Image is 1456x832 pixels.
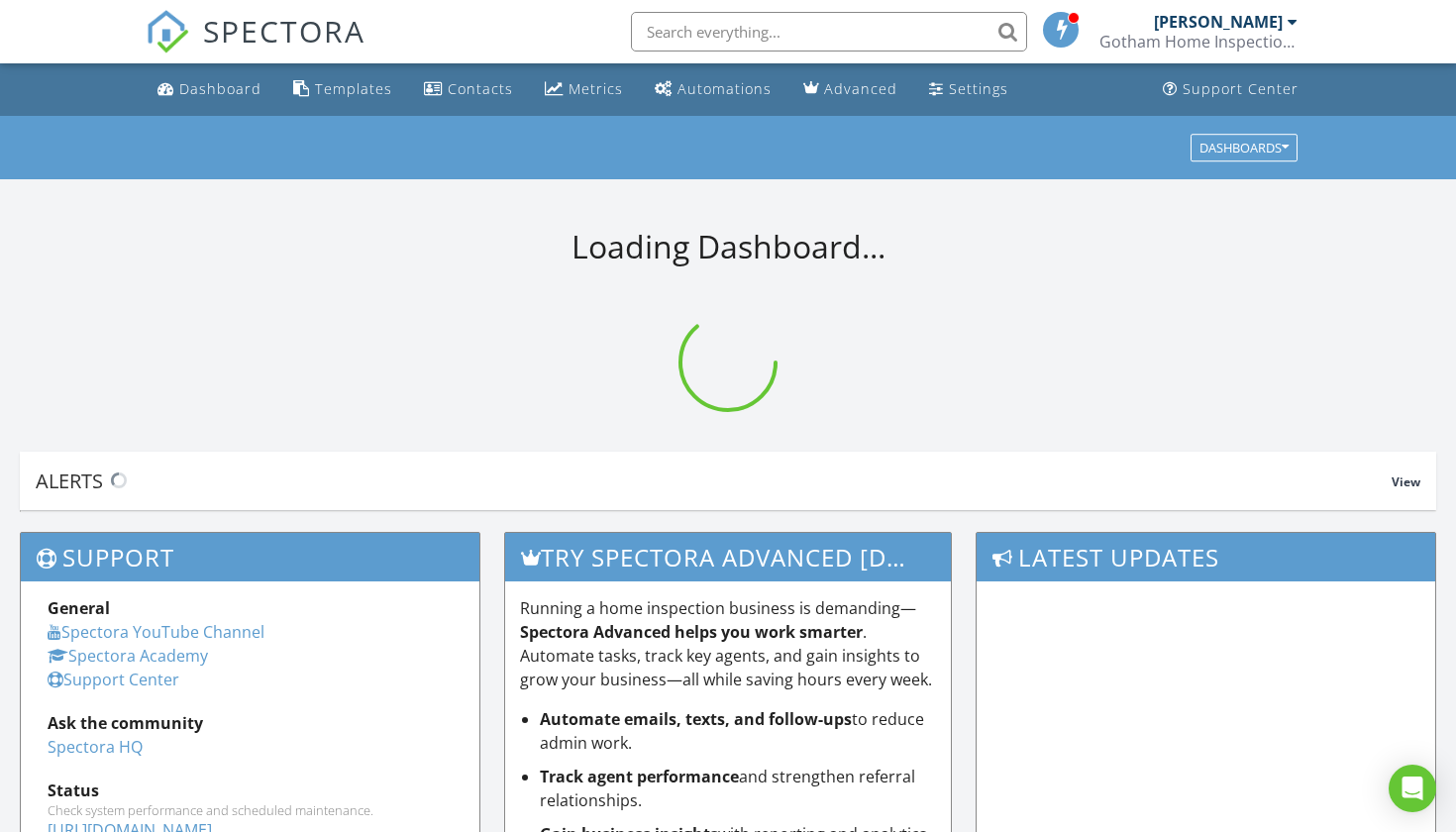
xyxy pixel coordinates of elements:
h3: Support [21,533,479,581]
span: SPECTORA [203,10,365,52]
li: to reduce admin work. [540,707,937,755]
a: SPECTORA [146,27,365,68]
p: Running a home inspection business is demanding— . Automate tasks, track key agents, and gain ins... [520,596,937,691]
div: Status [48,779,453,802]
div: Settings [949,79,1008,98]
div: Dashboards [1199,141,1289,155]
a: Spectora HQ [48,736,143,758]
a: Spectora YouTube Channel [48,621,264,643]
div: Check system performance and scheduled maintenance. [48,802,453,818]
a: Contacts [416,71,521,108]
div: Gotham Home Inspections LLC [1099,32,1298,52]
a: Support Center [48,669,179,690]
div: Automations [677,79,772,98]
img: The Best Home Inspection Software - Spectora [146,10,189,53]
button: Dashboards [1191,134,1298,161]
a: Support Center [1155,71,1306,108]
a: Templates [285,71,400,108]
a: Metrics [537,71,631,108]
a: Spectora Academy [48,645,208,667]
a: Dashboard [150,71,269,108]
span: View [1392,473,1420,490]
div: Contacts [448,79,513,98]
div: Templates [315,79,392,98]
h3: Latest Updates [977,533,1435,581]
div: Alerts [36,468,1392,494]
strong: Track agent performance [540,766,739,787]
div: Dashboard [179,79,261,98]
div: Support Center [1183,79,1299,98]
div: Open Intercom Messenger [1389,765,1436,812]
a: Automations (Basic) [647,71,780,108]
div: Advanced [824,79,897,98]
strong: Automate emails, texts, and follow-ups [540,708,852,730]
div: [PERSON_NAME] [1154,12,1283,32]
strong: General [48,597,110,619]
a: Settings [921,71,1016,108]
input: Search everything... [631,12,1027,52]
a: Advanced [795,71,905,108]
strong: Spectora Advanced helps you work smarter [520,621,863,643]
h3: Try spectora advanced [DATE] [505,533,952,581]
div: Metrics [569,79,623,98]
li: and strengthen referral relationships. [540,765,937,812]
div: Ask the community [48,711,453,735]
